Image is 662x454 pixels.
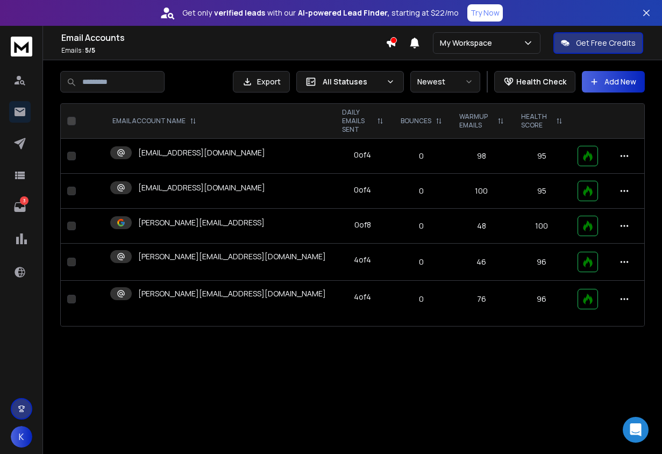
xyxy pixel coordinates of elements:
p: Emails : [61,46,386,55]
button: Try Now [467,4,503,22]
p: 0 [398,186,444,196]
p: [PERSON_NAME][EMAIL_ADDRESS] [138,217,265,228]
div: 0 of 8 [354,219,371,230]
button: K [11,426,32,448]
span: 5 / 5 [85,46,95,55]
p: 0 [398,151,444,161]
td: 96 [512,281,571,318]
p: 0 [398,221,444,231]
p: Health Check [516,76,566,87]
p: Get only with our starting at $22/mo [182,8,459,18]
p: [PERSON_NAME][EMAIL_ADDRESS][DOMAIN_NAME] [138,288,326,299]
p: [EMAIL_ADDRESS][DOMAIN_NAME] [138,147,265,158]
td: 100 [512,209,571,244]
button: Get Free Credits [553,32,643,54]
button: Export [233,71,290,93]
td: 48 [451,209,512,244]
div: 4 of 4 [354,254,371,265]
div: 0 of 4 [354,150,371,160]
p: [EMAIL_ADDRESS][DOMAIN_NAME] [138,182,265,193]
td: 95 [512,174,571,209]
td: 100 [451,174,512,209]
p: Try Now [471,8,500,18]
button: Add New [582,71,645,93]
td: 96 [512,244,571,281]
img: logo [11,37,32,56]
p: My Workspace [440,38,496,48]
strong: verified leads [214,8,265,18]
td: 46 [451,244,512,281]
p: WARMUP EMAILS [459,112,493,130]
td: 95 [512,139,571,174]
button: Newest [410,71,480,93]
h1: Email Accounts [61,31,386,44]
p: 3 [20,196,29,205]
div: EMAIL ACCOUNT NAME [112,117,196,125]
p: HEALTH SCORE [521,112,552,130]
td: 98 [451,139,512,174]
p: Get Free Credits [576,38,636,48]
div: 4 of 4 [354,292,371,302]
div: Open Intercom Messenger [623,417,649,443]
p: 0 [398,294,444,304]
td: 76 [451,281,512,318]
p: All Statuses [323,76,382,87]
a: 3 [9,196,31,218]
div: 0 of 4 [354,185,371,195]
strong: AI-powered Lead Finder, [298,8,389,18]
button: Health Check [494,71,575,93]
p: DAILY EMAILS SENT [342,108,373,134]
p: [PERSON_NAME][EMAIL_ADDRESS][DOMAIN_NAME] [138,251,326,262]
p: 0 [398,257,444,267]
p: BOUNCES [401,117,431,125]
